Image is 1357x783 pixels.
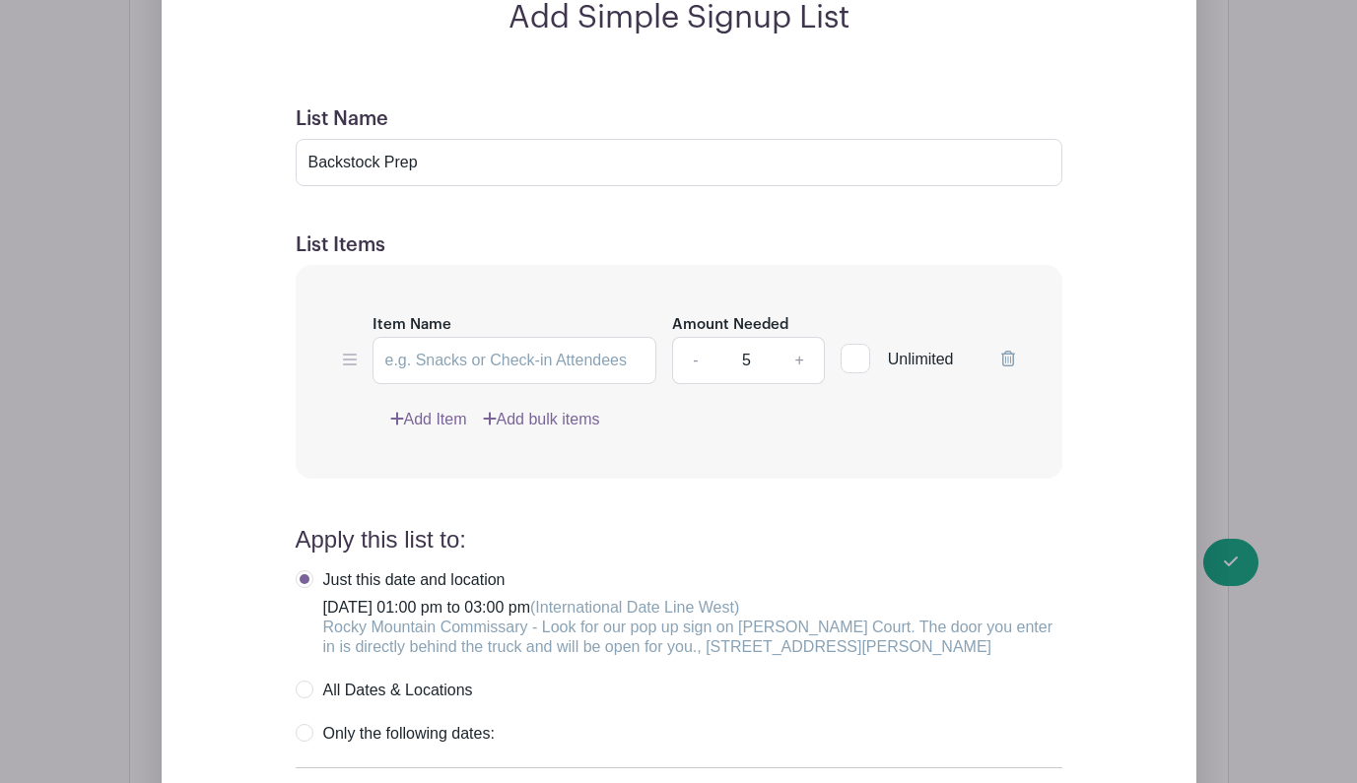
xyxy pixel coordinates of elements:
label: [DATE] 01:00 pm to 03:00 pm [296,570,1062,657]
label: Amount Needed [672,314,788,337]
label: Only the following dates: [296,724,495,744]
input: e.g. Snacks or Check-in Attendees [373,337,657,384]
span: Unlimited [888,351,954,367]
h4: Apply this list to: [296,526,1062,555]
a: - [672,337,717,384]
a: Add bulk items [483,408,600,431]
a: Add Item [390,408,467,431]
input: e.g. Things or volunteers we need for the event [296,139,1062,186]
label: All Dates & Locations [296,681,473,700]
div: Rocky Mountain Commissary - Look for our pop up sign on [PERSON_NAME] Court. The door you enter i... [323,618,1062,657]
label: Item Name [373,314,451,337]
a: + [775,337,824,384]
div: Just this date and location [323,570,1062,590]
h5: List Items [296,233,1062,257]
span: (International Date Line West) [530,599,739,616]
label: List Name [296,107,388,131]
